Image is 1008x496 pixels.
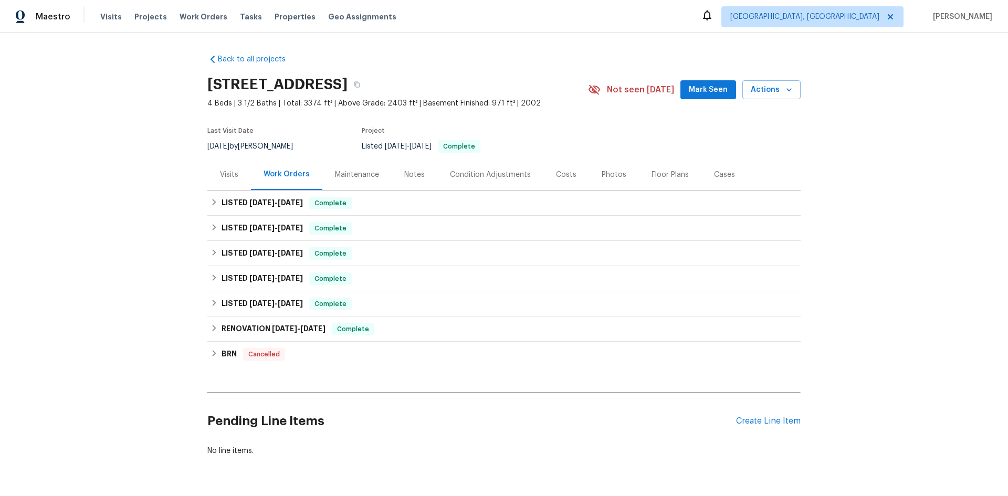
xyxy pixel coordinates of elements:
span: Last Visit Date [207,128,254,134]
span: - [385,143,432,150]
span: [DATE] [278,249,303,257]
span: Listed [362,143,480,150]
button: Mark Seen [680,80,736,100]
div: Condition Adjustments [450,170,531,180]
span: [DATE] [249,224,275,231]
h6: LISTED [222,197,303,209]
span: [DATE] [409,143,432,150]
h6: LISTED [222,247,303,260]
a: Back to all projects [207,54,308,65]
h6: LISTED [222,272,303,285]
span: - [272,325,325,332]
span: Not seen [DATE] [607,85,674,95]
span: Mark Seen [689,83,728,97]
span: - [249,224,303,231]
span: Project [362,128,385,134]
div: by [PERSON_NAME] [207,140,306,153]
span: [DATE] [207,143,229,150]
div: Work Orders [264,169,310,180]
span: [DATE] [249,199,275,206]
div: Photos [602,170,626,180]
div: Cases [714,170,735,180]
span: Properties [275,12,316,22]
span: Maestro [36,12,70,22]
span: [DATE] [278,224,303,231]
span: Cancelled [244,349,284,360]
span: Actions [751,83,792,97]
div: LISTED [DATE]-[DATE]Complete [207,291,801,316]
span: Complete [310,198,351,208]
span: Complete [439,143,479,150]
span: - [249,300,303,307]
span: Complete [310,248,351,259]
span: Work Orders [180,12,227,22]
div: Maintenance [335,170,379,180]
div: LISTED [DATE]-[DATE]Complete [207,191,801,216]
span: Projects [134,12,167,22]
span: Complete [310,273,351,284]
h2: Pending Line Items [207,397,736,446]
div: LISTED [DATE]-[DATE]Complete [207,216,801,241]
div: LISTED [DATE]-[DATE]Complete [207,241,801,266]
h6: RENOVATION [222,323,325,335]
span: [DATE] [300,325,325,332]
div: BRN Cancelled [207,342,801,367]
div: No line items. [207,446,801,456]
span: [DATE] [278,275,303,282]
span: - [249,275,303,282]
span: Complete [310,223,351,234]
h2: [STREET_ADDRESS] [207,79,348,90]
button: Actions [742,80,801,100]
button: Copy Address [348,75,366,94]
div: Costs [556,170,576,180]
span: Visits [100,12,122,22]
span: Geo Assignments [328,12,396,22]
span: [PERSON_NAME] [929,12,992,22]
h6: BRN [222,348,237,361]
div: Notes [404,170,425,180]
span: [DATE] [249,275,275,282]
span: [DATE] [272,325,297,332]
div: LISTED [DATE]-[DATE]Complete [207,266,801,291]
span: [DATE] [249,300,275,307]
span: 4 Beds | 3 1/2 Baths | Total: 3374 ft² | Above Grade: 2403 ft² | Basement Finished: 971 ft² | 2002 [207,98,588,109]
span: Complete [310,299,351,309]
h6: LISTED [222,298,303,310]
div: Floor Plans [652,170,689,180]
h6: LISTED [222,222,303,235]
span: [DATE] [278,300,303,307]
span: - [249,199,303,206]
div: RENOVATION [DATE]-[DATE]Complete [207,316,801,342]
span: [DATE] [278,199,303,206]
span: - [249,249,303,257]
span: [DATE] [385,143,407,150]
span: [DATE] [249,249,275,257]
div: Create Line Item [736,416,801,426]
span: Tasks [240,13,262,20]
span: Complete [333,324,373,334]
span: [GEOGRAPHIC_DATA], [GEOGRAPHIC_DATA] [730,12,879,22]
div: Visits [220,170,238,180]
